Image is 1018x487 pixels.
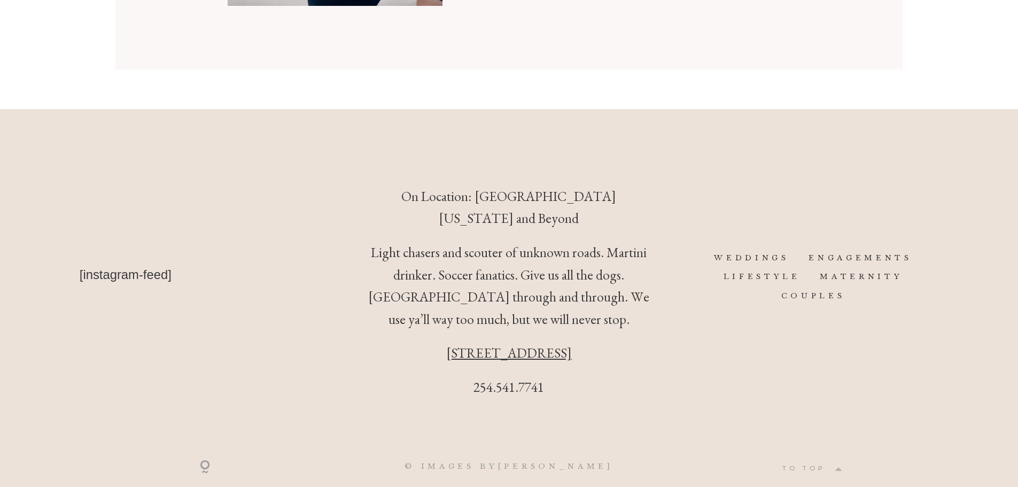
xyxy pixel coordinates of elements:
[724,272,801,281] a: LIFESTYLE
[714,253,789,262] a: WEDDINGS
[820,272,903,281] a: MATERNITY
[80,265,330,284] div: [instagram-feed]
[498,462,613,471] a: [PERSON_NAME]
[782,460,825,476] div: TO TOP
[809,253,912,262] a: ENGAGEMENTS
[366,185,652,230] p: On Location: [GEOGRAPHIC_DATA][US_STATE] and Beyond
[330,462,688,471] div: © IMAGES BY
[446,344,572,362] a: [STREET_ADDRESS]
[366,242,652,330] p: Light chasers and scouter of unknown roads. Martini drinker. Soccer fanatics. Give us all the dog...
[366,376,652,399] p: 254.541.7741
[781,291,845,300] a: COUPLES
